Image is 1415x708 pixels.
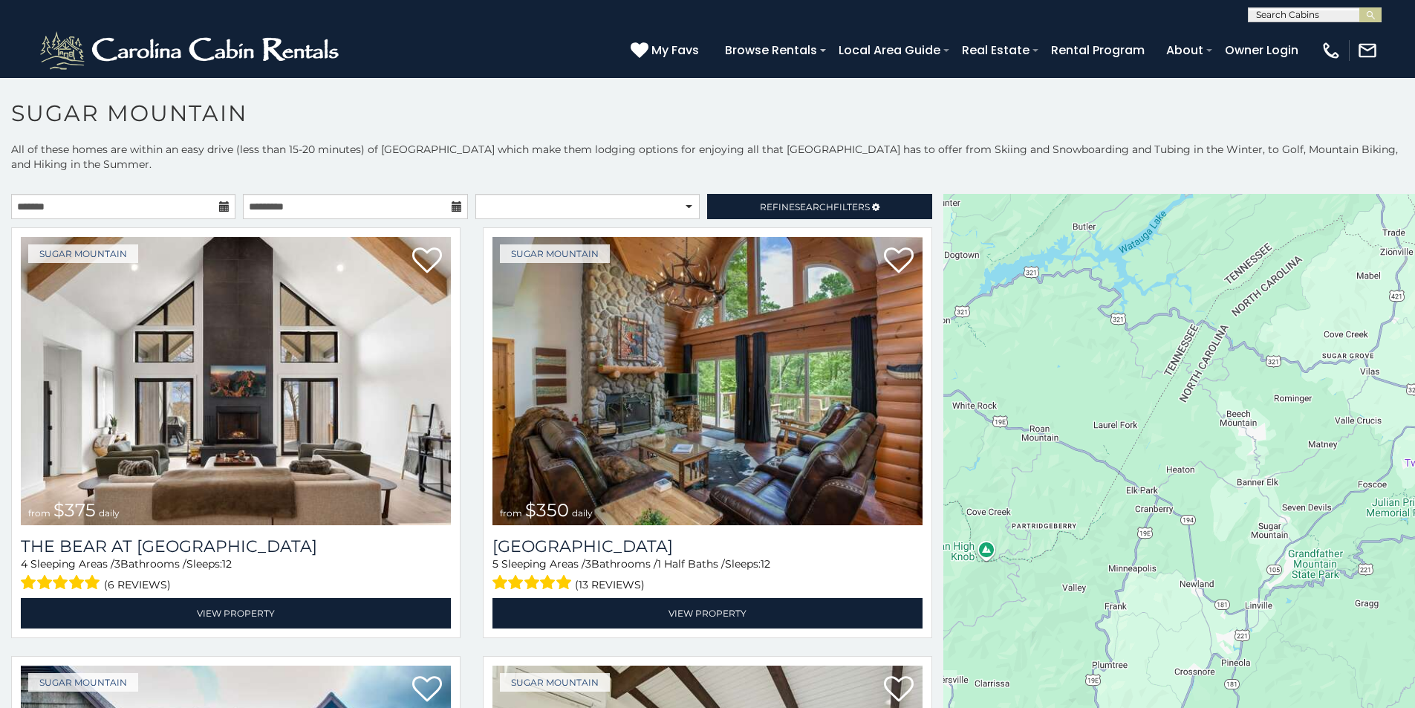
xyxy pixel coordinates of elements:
img: mail-regular-white.png [1357,40,1378,61]
span: 1 Half Baths / [657,557,725,571]
span: My Favs [651,41,699,59]
a: View Property [492,598,923,629]
h3: Grouse Moor Lodge [492,536,923,556]
span: $350 [525,499,569,521]
a: The Bear At [GEOGRAPHIC_DATA] [21,536,451,556]
a: Add to favorites [412,675,442,706]
span: from [28,507,51,519]
a: Grouse Moor Lodge from $350 daily [492,237,923,525]
a: Add to favorites [884,246,914,277]
a: View Property [21,598,451,629]
a: Sugar Mountain [28,673,138,692]
a: The Bear At Sugar Mountain from $375 daily [21,237,451,525]
img: White-1-2.png [37,28,345,73]
img: phone-regular-white.png [1321,40,1341,61]
h3: The Bear At Sugar Mountain [21,536,451,556]
a: Local Area Guide [831,37,948,63]
span: 4 [21,557,27,571]
span: 3 [114,557,120,571]
a: About [1159,37,1211,63]
a: Rental Program [1044,37,1152,63]
span: 12 [761,557,770,571]
span: (6 reviews) [104,575,171,594]
img: Grouse Moor Lodge [492,237,923,525]
div: Sleeping Areas / Bathrooms / Sleeps: [492,556,923,594]
a: RefineSearchFilters [707,194,931,219]
a: Owner Login [1217,37,1306,63]
div: Sleeping Areas / Bathrooms / Sleeps: [21,556,451,594]
span: $375 [53,499,96,521]
span: 3 [585,557,591,571]
a: Sugar Mountain [28,244,138,263]
span: Search [795,201,833,212]
img: The Bear At Sugar Mountain [21,237,451,525]
a: Real Estate [954,37,1037,63]
span: 5 [492,557,498,571]
a: Sugar Mountain [500,244,610,263]
a: [GEOGRAPHIC_DATA] [492,536,923,556]
a: Add to favorites [884,675,914,706]
span: from [500,507,522,519]
span: Refine Filters [760,201,870,212]
span: daily [572,507,593,519]
span: (13 reviews) [575,575,645,594]
span: daily [99,507,120,519]
a: Sugar Mountain [500,673,610,692]
span: 12 [222,557,232,571]
a: My Favs [631,41,703,60]
a: Add to favorites [412,246,442,277]
a: Browse Rentals [718,37,824,63]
